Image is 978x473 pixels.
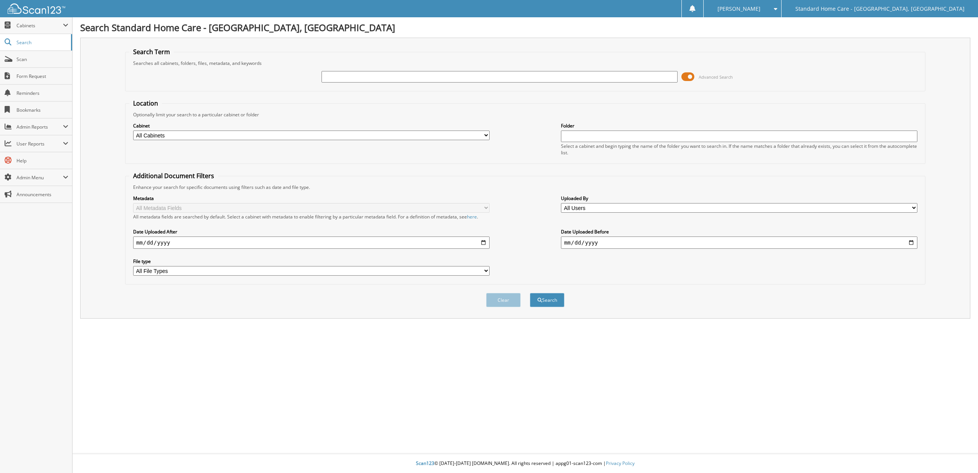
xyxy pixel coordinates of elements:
span: Scan123 [416,460,434,466]
label: Date Uploaded Before [561,228,917,235]
button: Search [530,293,564,307]
a: here [467,213,477,220]
label: Folder [561,122,917,129]
label: Metadata [133,195,490,202]
div: Searches all cabinets, folders, files, metadata, and keywords [129,60,921,66]
span: Announcements [16,191,68,198]
span: Reminders [16,90,68,96]
legend: Additional Document Filters [129,172,218,180]
div: Enhance your search for specific documents using filters such as date and file type. [129,184,921,190]
div: All metadata fields are searched by default. Select a cabinet with metadata to enable filtering b... [133,213,490,220]
span: Advanced Search [699,74,733,80]
button: Clear [486,293,521,307]
span: Form Request [16,73,68,79]
label: Cabinet [133,122,490,129]
div: © [DATE]-[DATE] [DOMAIN_NAME]. All rights reserved | appg01-scan123-com | [73,454,978,473]
img: scan123-logo-white.svg [8,3,65,14]
input: end [561,237,917,249]
label: Uploaded By [561,195,917,202]
div: Select a cabinet and begin typing the name of the folder you want to search in. If the name match... [561,143,917,156]
label: File type [133,258,490,265]
span: Help [16,157,68,164]
span: Cabinets [16,22,63,29]
legend: Location [129,99,162,107]
label: Date Uploaded After [133,228,490,235]
span: Scan [16,56,68,63]
span: [PERSON_NAME] [717,7,760,11]
span: Admin Reports [16,124,63,130]
input: start [133,237,490,249]
span: Search [16,39,67,46]
div: Optionally limit your search to a particular cabinet or folder [129,111,921,118]
span: User Reports [16,141,63,147]
legend: Search Term [129,48,174,56]
span: Standard Home Care - [GEOGRAPHIC_DATA], [GEOGRAPHIC_DATA] [795,7,965,11]
a: Privacy Policy [606,460,635,466]
span: Bookmarks [16,107,68,113]
span: Admin Menu [16,174,63,181]
h1: Search Standard Home Care - [GEOGRAPHIC_DATA], [GEOGRAPHIC_DATA] [80,21,970,34]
